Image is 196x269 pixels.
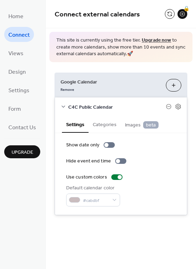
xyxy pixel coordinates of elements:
[12,149,33,156] span: Upgrade
[142,36,171,45] a: Upgrade now
[66,184,119,192] div: Default calendar color
[143,121,159,129] span: beta
[68,103,166,111] span: C4C Public Calendar
[121,116,163,132] button: Images beta
[66,141,99,149] div: Show date only
[4,82,34,97] a: Settings
[4,27,34,42] a: Connect
[8,11,23,22] span: Home
[66,158,111,165] div: Hide event end time
[66,174,107,181] div: Use custom colors
[8,30,30,41] span: Connect
[8,104,21,115] span: Form
[83,197,109,204] span: #cabdbf
[89,116,121,132] button: Categories
[56,37,185,58] span: This site is currently using the free tier. to create more calendars, show more than 10 events an...
[125,121,159,129] span: Images
[55,8,140,21] span: Connect external calendars
[61,78,160,86] span: Google Calendar
[8,85,29,96] span: Settings
[62,116,89,133] button: Settings
[8,67,26,78] span: Design
[4,101,25,116] a: Form
[4,64,30,79] a: Design
[4,119,40,134] a: Contact Us
[8,48,23,59] span: Views
[61,87,74,92] span: Remove
[4,145,40,158] button: Upgrade
[8,122,36,133] span: Contact Us
[4,45,28,60] a: Views
[4,8,28,23] a: Home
